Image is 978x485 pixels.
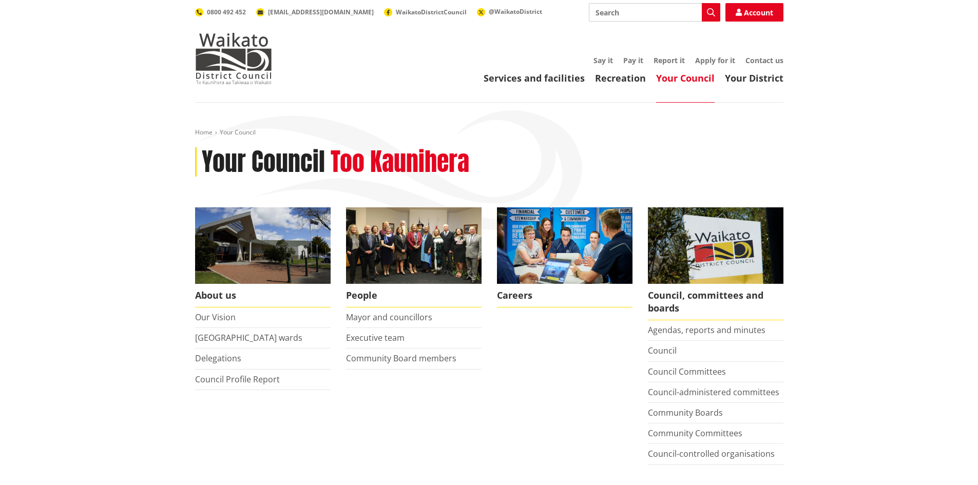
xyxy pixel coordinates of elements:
a: Mayor and councillors [346,312,432,323]
a: Executive team [346,332,405,343]
a: Recreation [595,72,646,84]
a: [GEOGRAPHIC_DATA] wards [195,332,302,343]
nav: breadcrumb [195,128,783,137]
img: Office staff in meeting - Career page [497,207,632,284]
a: Council-administered committees [648,386,779,398]
a: Community Board members [346,353,456,364]
a: Careers [497,207,632,307]
a: Services and facilities [484,72,585,84]
h2: Too Kaunihera [331,147,469,177]
span: 0800 492 452 [207,8,246,16]
a: Community Boards [648,407,723,418]
span: WaikatoDistrictCouncil [396,8,467,16]
a: Agendas, reports and minutes [648,324,765,336]
a: Council [648,345,677,356]
a: Community Committees [648,428,742,439]
a: Say it [593,55,613,65]
a: WaikatoDistrictCouncil [384,8,467,16]
span: Careers [497,284,632,307]
a: Your District [725,72,783,84]
a: Council Profile Report [195,374,280,385]
span: People [346,284,482,307]
a: Waikato-District-Council-sign Council, committees and boards [648,207,783,320]
a: WDC Building 0015 About us [195,207,331,307]
input: Search input [589,3,720,22]
h1: Your Council [202,147,325,177]
img: Waikato-District-Council-sign [648,207,783,284]
span: Your Council [220,128,256,137]
a: Council-controlled organisations [648,448,775,459]
a: Our Vision [195,312,236,323]
a: @WaikatoDistrict [477,7,542,16]
span: Council, committees and boards [648,284,783,320]
span: @WaikatoDistrict [489,7,542,16]
a: Account [725,3,783,22]
img: WDC Building 0015 [195,207,331,284]
img: Waikato District Council - Te Kaunihera aa Takiwaa o Waikato [195,33,272,84]
a: Home [195,128,213,137]
a: Council Committees [648,366,726,377]
a: Delegations [195,353,241,364]
a: 0800 492 452 [195,8,246,16]
a: Contact us [745,55,783,65]
a: Pay it [623,55,643,65]
a: Your Council [656,72,715,84]
a: [EMAIL_ADDRESS][DOMAIN_NAME] [256,8,374,16]
span: [EMAIL_ADDRESS][DOMAIN_NAME] [268,8,374,16]
img: 2022 Council [346,207,482,284]
a: Apply for it [695,55,735,65]
span: About us [195,284,331,307]
a: Report it [654,55,685,65]
a: 2022 Council People [346,207,482,307]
